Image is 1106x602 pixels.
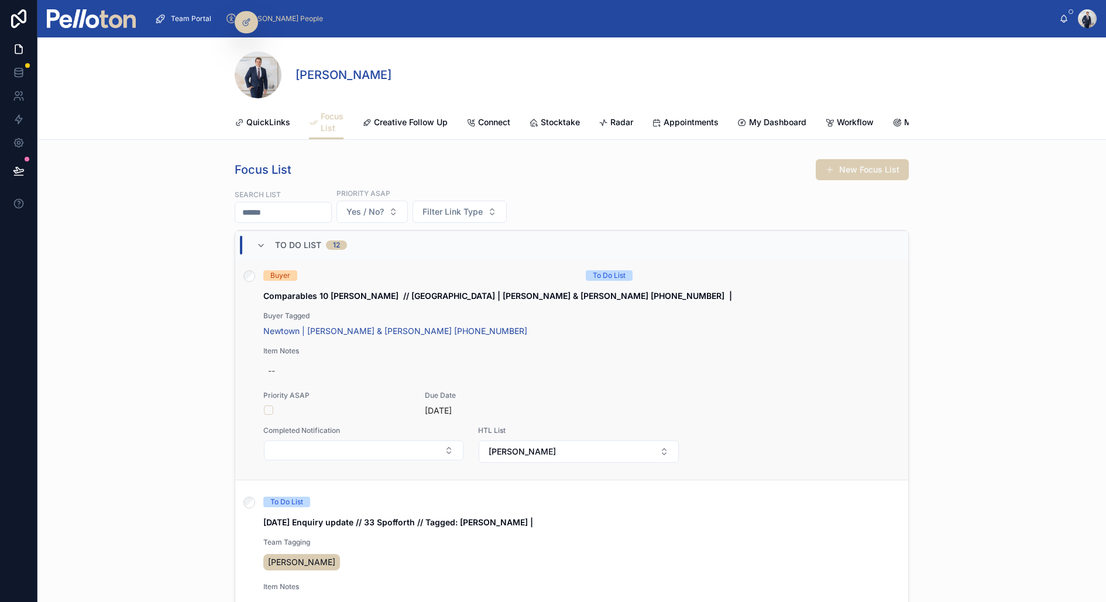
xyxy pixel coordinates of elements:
a: Focus List [309,106,344,140]
strong: [DATE] Enquiry update // 33 Spofforth // Tagged: [PERSON_NAME] | [263,517,533,527]
span: Team Portal [171,14,211,23]
button: Select Button [264,441,463,460]
button: Select Button [413,201,507,223]
span: Completed Notification [263,426,464,435]
img: App logo [47,9,136,28]
span: Filter Link Type [423,206,483,218]
span: HTL List [478,426,679,435]
a: Stocktake [529,112,580,135]
span: Workflow [837,116,874,128]
a: Mapping [892,112,939,135]
div: scrollable content [145,6,1059,32]
div: To Do List [593,270,626,281]
a: QuickLinks [235,112,290,135]
span: Stocktake [541,116,580,128]
span: [PERSON_NAME] [268,556,335,568]
span: [PERSON_NAME] People [242,14,323,23]
span: Item Notes [263,346,894,356]
span: Team Tagging [263,538,679,547]
span: [PERSON_NAME] [489,446,556,457]
a: Connect [466,112,510,135]
a: Workflow [825,112,874,135]
span: Priority ASAP [263,391,411,400]
a: Appointments [652,112,719,135]
a: Creative Follow Up [362,112,448,135]
span: QuickLinks [246,116,290,128]
a: My Dashboard [737,112,806,135]
a: [PERSON_NAME] People [222,8,331,29]
span: Appointments [664,116,719,128]
span: My Dashboard [749,116,806,128]
div: To Do List [270,497,303,507]
span: Mapping [904,116,939,128]
a: BuyerTo Do ListComparables 10 [PERSON_NAME] // [GEOGRAPHIC_DATA] | [PERSON_NAME] & [PERSON_NAME] ... [235,253,908,480]
span: Focus List [321,111,344,134]
h1: [PERSON_NAME] [296,67,391,83]
div: -- [268,365,275,377]
span: Due Date [425,391,733,400]
div: 12 [333,240,340,250]
span: Creative Follow Up [374,116,448,128]
h1: Focus List [235,161,291,178]
span: Yes / No? [346,206,384,218]
p: [DATE] [425,405,452,417]
span: Connect [478,116,510,128]
strong: Comparables 10 [PERSON_NAME] // [GEOGRAPHIC_DATA] | [PERSON_NAME] & [PERSON_NAME] [PHONE_NUMBER] | [263,291,732,301]
button: Select Button [336,201,408,223]
button: Select Button [479,441,678,463]
a: Newtown | [PERSON_NAME] & [PERSON_NAME] [PHONE_NUMBER] [263,325,527,337]
label: Priority ASAP [336,188,390,198]
div: Buyer [270,270,290,281]
label: Search List [235,189,281,199]
a: Team Portal [151,8,219,29]
span: Item Notes [263,582,894,591]
a: Radar [599,112,633,135]
span: Buyer Tagged [263,311,679,321]
span: Radar [610,116,633,128]
button: New Focus List [816,159,909,180]
span: To Do List [275,239,321,251]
